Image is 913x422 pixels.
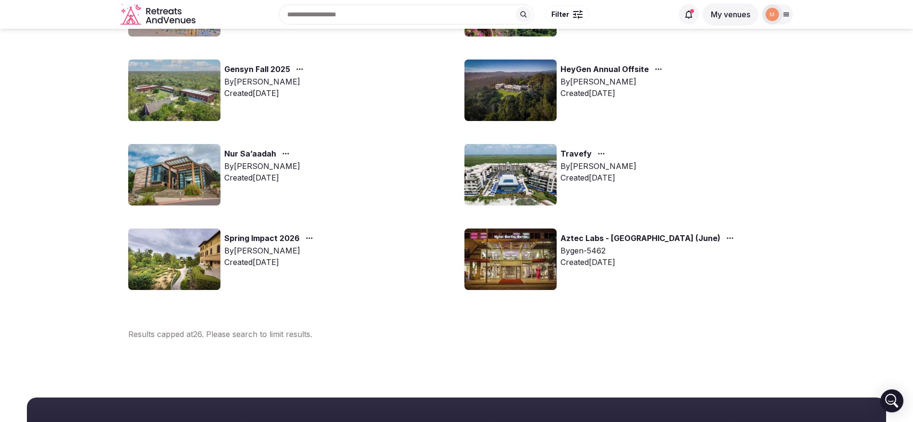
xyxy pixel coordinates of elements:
[560,232,720,245] a: Aztec Labs - [GEOGRAPHIC_DATA] (June)
[880,389,903,412] div: Open Intercom Messenger
[464,60,557,121] img: Top retreat image for the retreat: HeyGen Annual Offsite
[224,160,300,172] div: By [PERSON_NAME]
[224,172,300,183] div: Created [DATE]
[766,8,779,21] img: marina
[560,87,666,99] div: Created [DATE]
[224,63,290,76] a: Gensyn Fall 2025
[224,256,317,268] div: Created [DATE]
[545,5,589,24] button: Filter
[560,148,592,160] a: Travefy
[224,245,317,256] div: By [PERSON_NAME]
[224,148,276,160] a: Nur Sa’aadah
[703,3,758,25] button: My venues
[464,229,557,290] img: Top retreat image for the retreat: Aztec Labs - Berlin (June)
[560,256,738,268] div: Created [DATE]
[128,60,220,121] img: Top retreat image for the retreat: Gensyn Fall 2025
[224,232,300,245] a: Spring Impact 2026
[551,10,569,19] span: Filter
[560,172,636,183] div: Created [DATE]
[128,328,785,340] div: Results capped at 26 . Please search to limit results.
[560,160,636,172] div: By [PERSON_NAME]
[560,245,738,256] div: By gen-5462
[128,229,220,290] img: Top retreat image for the retreat: Spring Impact 2026
[121,4,197,25] a: Visit the homepage
[224,76,307,87] div: By [PERSON_NAME]
[703,10,758,19] a: My venues
[121,4,197,25] svg: Retreats and Venues company logo
[224,87,307,99] div: Created [DATE]
[560,63,649,76] a: HeyGen Annual Offsite
[128,144,220,205] img: Top retreat image for the retreat: Nur Sa’aadah
[560,76,666,87] div: By [PERSON_NAME]
[464,144,557,205] img: Top retreat image for the retreat: Travefy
